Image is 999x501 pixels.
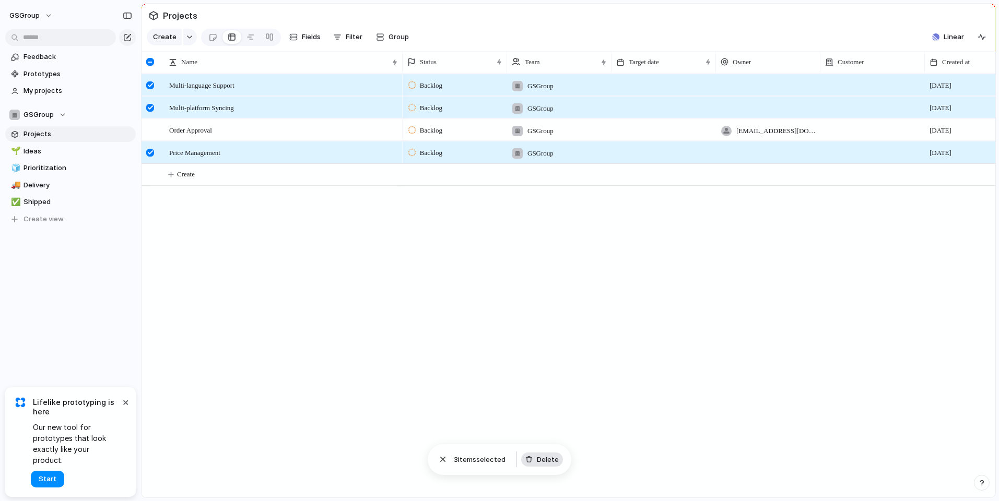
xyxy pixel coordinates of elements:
button: 🌱 [9,146,20,157]
span: GSGroup [527,81,554,91]
button: 🧊 [9,163,20,173]
span: Filter [346,32,362,42]
a: 🌱Ideas [5,144,136,159]
span: item s selected [454,455,508,465]
span: Name [181,57,197,67]
button: Linear [928,29,968,45]
button: Fields [285,29,325,45]
button: Create [147,29,182,45]
span: Order Approval [169,124,212,136]
span: GSGroup [527,148,554,159]
div: 🚚 [11,179,18,191]
span: Backlog [420,148,442,158]
button: 🚚 [9,180,20,190]
span: GSGroup [527,126,554,136]
span: 3 [454,455,458,463]
span: Linear [944,32,964,42]
button: Delete [521,452,563,467]
span: Feedback [23,52,132,62]
span: [DATE] [930,125,951,136]
span: Prototypes [23,69,132,79]
span: Target date [629,57,659,67]
span: Multi-language Support [169,79,234,91]
span: Delivery [23,180,132,190]
span: My projects [23,86,132,96]
span: Team [525,57,540,67]
span: Owner [733,57,751,67]
span: GSGroup [527,103,554,114]
button: ✅ [9,197,20,207]
button: Start [31,471,64,487]
span: [DATE] [930,103,951,113]
a: Feedback [5,49,136,65]
span: Status [420,57,437,67]
span: GSGroup [23,110,54,120]
span: Backlog [420,125,442,136]
div: 🧊 [11,162,18,174]
button: GSGroup [5,107,136,123]
span: Create view [23,214,64,224]
span: Create [153,32,177,42]
span: Backlog [420,103,442,113]
button: GSGroup [5,7,58,24]
span: Backlog [420,80,442,91]
span: Ideas [23,146,132,157]
span: Group [389,32,409,42]
span: Customer [838,57,864,67]
button: Group [371,29,414,45]
button: Dismiss [119,396,132,408]
span: [DATE] [930,148,951,158]
span: [DATE] [930,80,951,91]
span: Start [39,474,56,484]
a: ✅Shipped [5,194,136,210]
span: Price Management [169,146,220,158]
span: Shipped [23,197,132,207]
span: Multi-platform Syncing [169,101,234,113]
a: 🚚Delivery [5,177,136,193]
span: Projects [161,6,199,25]
span: Projects [23,129,132,139]
span: GSGroup [9,10,40,21]
span: Prioritization [23,163,132,173]
a: Projects [5,126,136,142]
span: Created at [942,57,970,67]
span: Create [177,169,195,180]
span: Delete [537,455,559,465]
span: [EMAIL_ADDRESS][DOMAIN_NAME] [736,126,816,136]
span: Our new tool for prototypes that look exactly like your product. [33,422,120,466]
button: Filter [329,29,367,45]
span: Lifelike prototyping is here [33,398,120,416]
div: 🌱 [11,145,18,157]
a: 🧊Prioritization [5,160,136,176]
a: Prototypes [5,66,136,82]
button: Create view [5,211,136,227]
a: My projects [5,83,136,99]
span: Fields [302,32,321,42]
div: ✅ [11,196,18,208]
